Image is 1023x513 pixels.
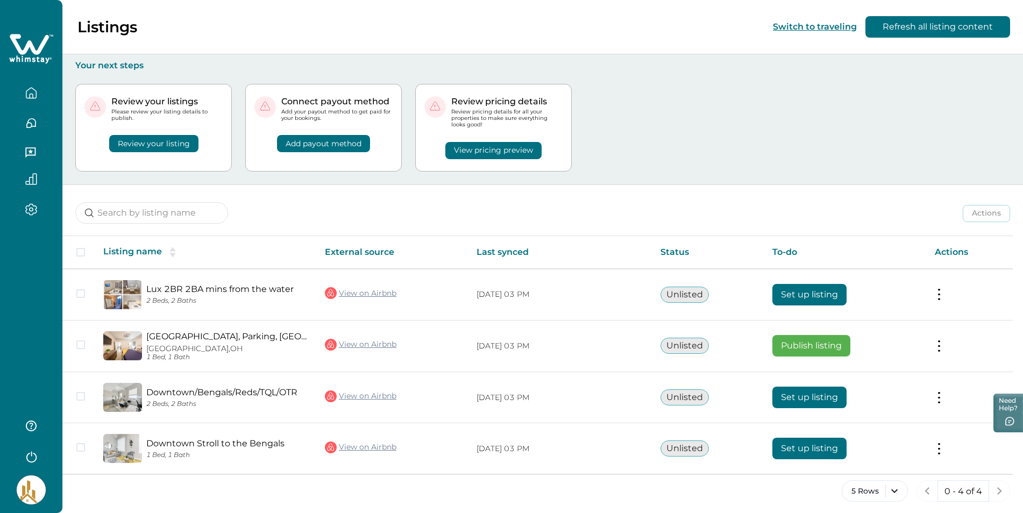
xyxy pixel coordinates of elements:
[764,236,926,269] th: To-do
[281,96,393,107] p: Connect payout method
[277,135,370,152] button: Add payout method
[17,475,46,504] img: Whimstay Host
[146,331,308,341] a: [GEOGRAPHIC_DATA], Parking, [GEOGRAPHIC_DATA]
[146,284,308,294] a: Lux 2BR 2BA mins from the water
[146,344,308,353] p: [GEOGRAPHIC_DATA], OH
[75,202,228,224] input: Search by listing name
[325,338,396,352] a: View on Airbnb
[451,96,563,107] p: Review pricing details
[103,280,142,309] img: propertyImage_Lux 2BR 2BA mins from the water
[146,353,308,361] p: 1 Bed, 1 Bath
[477,289,643,300] p: [DATE] 03 PM
[111,109,223,122] p: Please review your listing details to publish.
[917,480,938,502] button: previous page
[109,135,198,152] button: Review your listing
[325,440,396,454] a: View on Airbnb
[445,142,542,159] button: View pricing preview
[660,440,709,457] button: Unlisted
[77,18,137,36] p: Listings
[103,434,142,463] img: propertyImage_Downtown Stroll to the Bengals
[772,387,847,408] button: Set up listing
[477,341,643,352] p: [DATE] 03 PM
[316,236,468,269] th: External source
[660,287,709,303] button: Unlisted
[926,236,1013,269] th: Actions
[842,480,908,502] button: 5 Rows
[146,400,308,408] p: 2 Beds, 2 Baths
[944,486,982,497] p: 0 - 4 of 4
[989,480,1010,502] button: next page
[325,286,396,300] a: View on Airbnb
[95,236,316,269] th: Listing name
[937,480,989,502] button: 0 - 4 of 4
[963,205,1010,222] button: Actions
[468,236,652,269] th: Last synced
[146,387,308,397] a: Downtown/Bengals/Reds/TQL/OTR
[660,389,709,405] button: Unlisted
[772,284,847,305] button: Set up listing
[146,438,308,448] a: Downtown Stroll to the Bengals
[325,389,396,403] a: View on Airbnb
[75,60,1010,71] p: Your next steps
[103,331,142,360] img: propertyImage_King Bed, Parking, Near Stadium
[162,247,183,258] button: sorting
[660,338,709,354] button: Unlisted
[146,297,308,305] p: 2 Beds, 2 Baths
[773,22,857,32] button: Switch to traveling
[477,444,643,454] p: [DATE] 03 PM
[103,383,142,412] img: propertyImage_Downtown/Bengals/Reds/TQL/OTR
[111,96,223,107] p: Review your listings
[146,451,308,459] p: 1 Bed, 1 Bath
[772,438,847,459] button: Set up listing
[772,335,850,357] button: Publish listing
[281,109,393,122] p: Add your payout method to get paid for your bookings.
[865,16,1010,38] button: Refresh all listing content
[451,109,563,129] p: Review pricing details for all your properties to make sure everything looks good!
[652,236,764,269] th: Status
[477,393,643,403] p: [DATE] 03 PM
